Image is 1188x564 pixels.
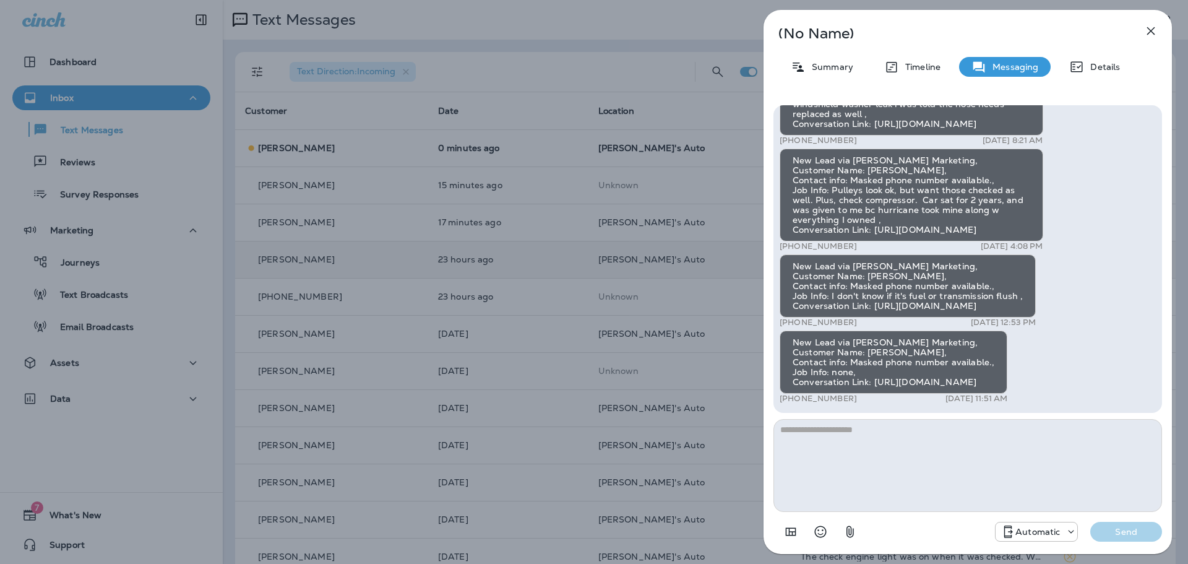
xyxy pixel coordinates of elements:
p: [DATE] 11:51 AM [945,394,1007,404]
p: [PHONE_NUMBER] [780,241,857,251]
div: New Lead via [PERSON_NAME] Marketing, Customer Name: [PERSON_NAME], Contact info: Masked phone nu... [780,254,1036,318]
p: Details [1084,62,1120,72]
button: Select an emoji [808,519,833,544]
p: Summary [806,62,853,72]
p: [PHONE_NUMBER] [780,136,857,145]
p: [DATE] 8:21 AM [983,136,1043,145]
p: (No Name) [778,28,1116,38]
p: Timeline [899,62,940,72]
button: Add in a premade template [778,519,803,544]
p: [PHONE_NUMBER] [780,318,857,328]
div: New Lead via [PERSON_NAME] Marketing, Customer Name: [PERSON_NAME], Contact info: Masked phone nu... [780,149,1043,241]
p: [PHONE_NUMBER] [780,394,857,404]
p: [DATE] 12:53 PM [971,318,1036,328]
p: Messaging [986,62,1038,72]
p: Automatic [1015,527,1060,537]
div: New Lead via [PERSON_NAME] Marketing, Customer Name: [PERSON_NAME], Contact info: Masked phone nu... [780,331,1007,394]
p: [DATE] 4:08 PM [981,241,1043,251]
